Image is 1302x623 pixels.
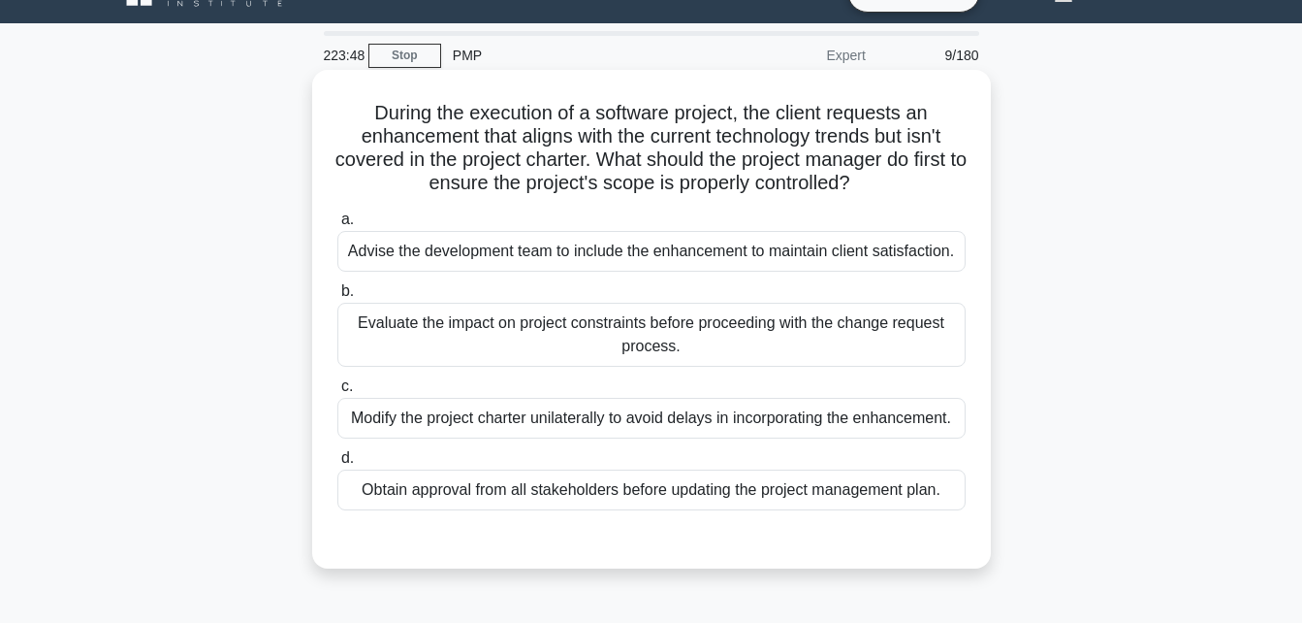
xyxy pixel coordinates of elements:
[368,44,441,68] a: Stop
[312,36,368,75] div: 223:48
[341,449,354,466] span: d.
[337,303,966,367] div: Evaluate the impact on project constraints before proceeding with the change request process.
[341,211,354,227] span: a.
[335,101,968,196] h5: During the execution of a software project, the client requests an enhancement that aligns with t...
[708,36,877,75] div: Expert
[337,398,966,439] div: Modify the project charter unilaterally to avoid delays in incorporating the enhancement.
[441,36,708,75] div: PMP
[341,282,354,299] span: b.
[337,231,966,272] div: Advise the development team to include the enhancement to maintain client satisfaction.
[341,377,353,394] span: c.
[877,36,991,75] div: 9/180
[337,470,966,510] div: Obtain approval from all stakeholders before updating the project management plan.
